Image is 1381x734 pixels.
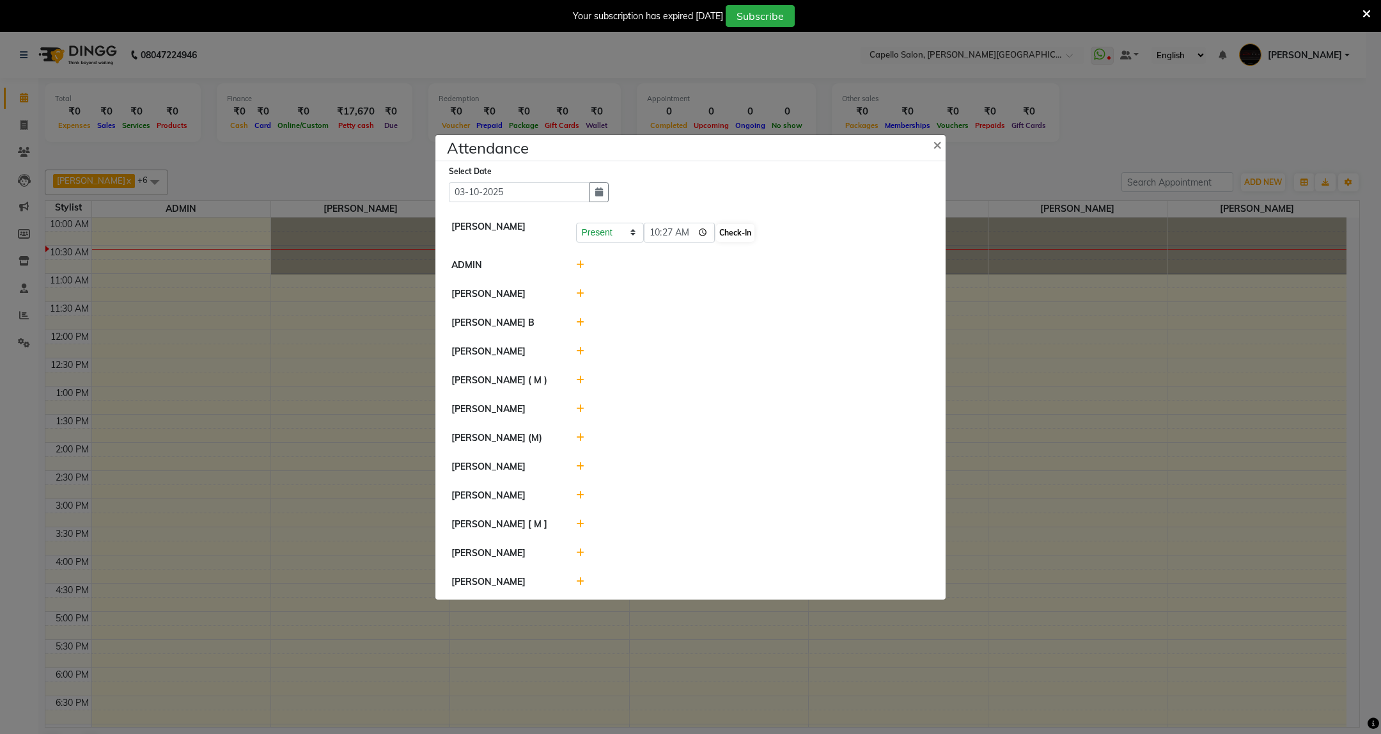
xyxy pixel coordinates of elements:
span: × [933,134,942,154]
div: [PERSON_NAME] ( M ) [442,374,566,387]
h4: Attendance [447,136,529,159]
div: [PERSON_NAME] [442,403,566,416]
div: [PERSON_NAME] [442,547,566,560]
div: [PERSON_NAME] B [442,316,566,330]
button: Subscribe [726,5,795,27]
div: [PERSON_NAME] (M) [442,431,566,445]
button: Check-In [716,224,754,242]
button: Close [923,126,955,162]
div: [PERSON_NAME] [ M ] [442,518,566,531]
div: Your subscription has expired [DATE] [573,10,723,23]
input: Select date [449,182,590,202]
div: [PERSON_NAME] [442,220,566,243]
div: [PERSON_NAME] [442,345,566,358]
div: [PERSON_NAME] [442,575,566,589]
div: [PERSON_NAME] [442,460,566,474]
div: [PERSON_NAME] [442,489,566,502]
label: Select Date [449,166,492,177]
div: ADMIN [442,259,566,272]
div: [PERSON_NAME] [442,287,566,301]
